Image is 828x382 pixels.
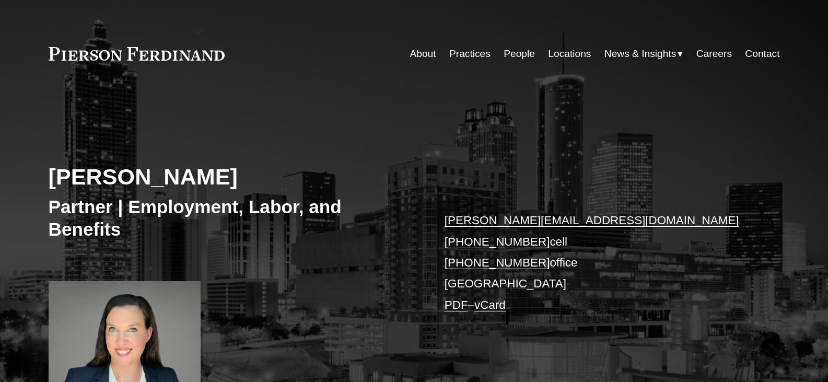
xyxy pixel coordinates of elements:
[410,44,436,64] a: About
[445,214,739,227] a: [PERSON_NAME][EMAIL_ADDRESS][DOMAIN_NAME]
[49,163,414,190] h2: [PERSON_NAME]
[604,45,677,63] span: News & Insights
[604,44,683,64] a: folder dropdown
[504,44,535,64] a: People
[696,44,732,64] a: Careers
[49,195,414,241] h3: Partner | Employment, Labor, and Benefits
[745,44,779,64] a: Contact
[548,44,591,64] a: Locations
[445,298,468,311] a: PDF
[445,256,550,269] a: [PHONE_NUMBER]
[445,235,550,248] a: [PHONE_NUMBER]
[474,298,506,311] a: vCard
[445,210,749,316] p: cell office [GEOGRAPHIC_DATA] –
[449,44,491,64] a: Practices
